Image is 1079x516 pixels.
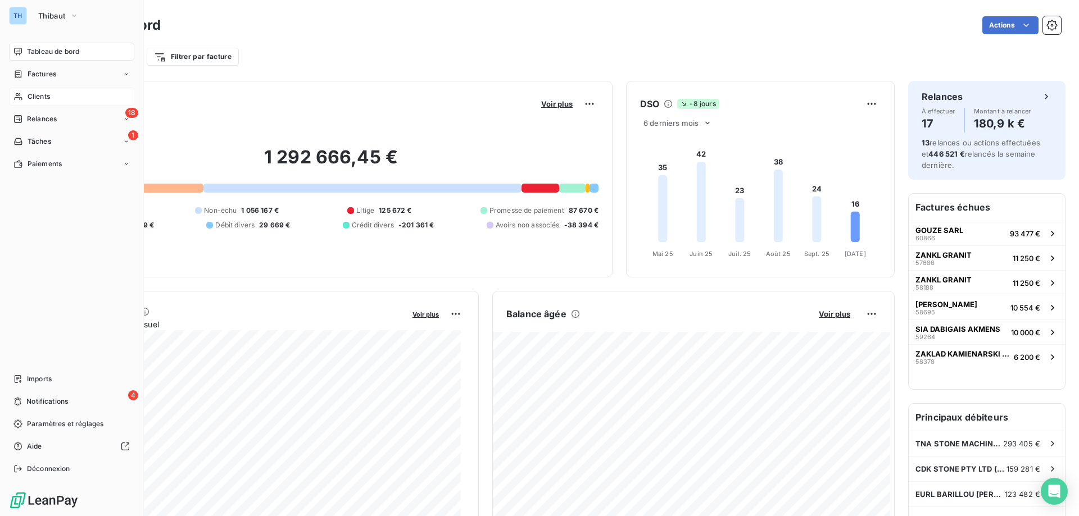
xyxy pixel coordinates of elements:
h2: 1 292 666,45 € [64,146,599,180]
span: Crédit divers [352,220,394,230]
span: ZANKL GRANIT [915,250,972,259]
span: 159 281 € [1007,464,1040,473]
button: Voir plus [815,309,854,319]
span: 1 056 167 € [241,206,279,216]
h6: Balance âgée [506,307,566,321]
span: 58695 [915,309,935,316]
button: [PERSON_NAME]5869510 554 € [909,295,1065,319]
span: 6 derniers mois [643,118,699,127]
span: 58188 [915,284,933,291]
span: 11 250 € [1013,278,1040,287]
span: -8 jours [677,99,719,109]
span: ZAKLAD KAMIENARSKI [PERSON_NAME] [915,349,1009,358]
span: SIA DABIGAIS AKMENS [915,325,1000,334]
button: Filtrer par facture [147,48,239,66]
span: [PERSON_NAME] [915,300,977,309]
span: Notifications [26,396,68,407]
span: 60866 [915,235,935,241]
span: 6 200 € [1014,353,1040,362]
button: Voir plus [409,309,442,319]
button: ZANKL GRANIT5818811 250 € [909,270,1065,295]
span: 446 521 € [928,149,964,158]
span: Débit divers [215,220,255,230]
span: Litige [356,206,374,216]
span: 93 477 € [1010,229,1040,238]
span: Tâches [28,136,51,147]
span: Paiements [28,159,62,169]
span: -38 394 € [564,220,599,230]
span: Voir plus [819,309,850,318]
span: 293 405 € [1003,439,1040,448]
a: Aide [9,437,134,455]
h4: 17 [922,115,955,133]
img: Logo LeanPay [9,491,79,509]
button: GOUZE SARL6086693 477 € [909,221,1065,245]
span: Montant à relancer [974,108,1031,115]
span: TNA STONE MACHINERY INC. [915,439,1003,448]
span: 13 [922,138,930,147]
span: 87 670 € [569,206,599,216]
button: Actions [982,16,1039,34]
span: -201 361 € [398,220,434,230]
span: Voir plus [541,99,573,108]
span: EURL BARILLOU [PERSON_NAME] [915,490,1005,499]
tspan: Août 25 [766,250,791,258]
button: SIA DABIGAIS AKMENS5926410 000 € [909,319,1065,344]
span: 59264 [915,334,935,340]
span: Promesse de paiement [489,206,564,216]
div: TH [9,7,27,25]
span: CDK STONE PTY LTD ([GEOGRAPHIC_DATA]) [915,464,1007,473]
span: 1 [128,130,138,140]
span: 123 482 € [1005,490,1040,499]
span: 10 000 € [1011,328,1040,337]
tspan: [DATE] [845,250,866,258]
span: Imports [27,374,52,384]
span: Déconnexion [27,464,70,474]
span: 18 [125,108,138,118]
h6: Principaux débiteurs [909,404,1065,431]
span: 58378 [915,358,935,365]
tspan: Juin 25 [690,250,713,258]
span: 10 554 € [1010,303,1040,312]
span: Aide [27,441,42,451]
h6: DSO [640,97,659,111]
span: Paramètres et réglages [27,419,103,429]
button: Voir plus [538,99,576,109]
span: relances ou actions effectuées et relancés la semaine dernière. [922,138,1040,170]
span: Clients [28,92,50,102]
h4: 180,9 k € [974,115,1031,133]
span: Avoirs non associés [496,220,560,230]
span: Tableau de bord [27,47,79,57]
span: Voir plus [412,310,439,318]
h6: Factures échues [909,194,1065,221]
span: 57686 [915,259,935,266]
span: 11 250 € [1013,254,1040,263]
span: 125 672 € [379,206,411,216]
span: Factures [28,69,56,79]
span: GOUZE SARL [915,226,963,235]
span: À effectuer [922,108,955,115]
span: Relances [27,114,57,124]
button: ZAKLAD KAMIENARSKI [PERSON_NAME]583786 200 € [909,344,1065,369]
tspan: Mai 25 [652,250,673,258]
span: ZANKL GRANIT [915,275,972,284]
div: Open Intercom Messenger [1041,478,1068,505]
h6: Relances [922,90,963,103]
span: Chiffre d'affaires mensuel [64,318,405,330]
tspan: Sept. 25 [804,250,829,258]
button: ZANKL GRANIT5768611 250 € [909,245,1065,270]
span: Thibaut [38,11,65,20]
span: 4 [128,390,138,400]
span: 29 669 € [259,220,290,230]
tspan: Juil. 25 [728,250,751,258]
span: Non-échu [204,206,237,216]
